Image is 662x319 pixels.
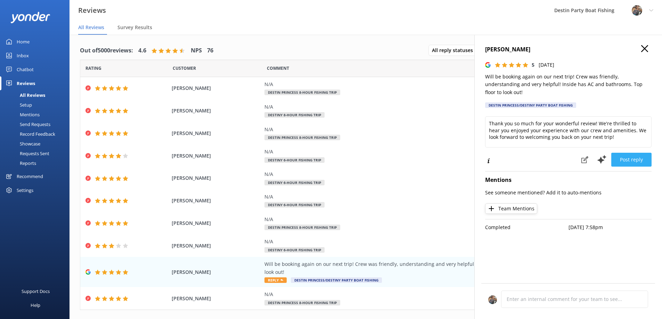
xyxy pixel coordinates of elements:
[264,277,287,283] span: Reply
[4,139,70,149] a: Showcase
[172,268,261,276] span: [PERSON_NAME]
[569,224,652,231] p: [DATE] 7:58pm
[4,149,49,158] div: Requests Sent
[4,158,36,168] div: Reports
[4,158,70,168] a: Reports
[4,129,55,139] div: Record Feedback
[17,169,43,183] div: Recommend
[138,46,146,55] h4: 4.6
[172,107,261,115] span: [PERSON_NAME]
[4,129,70,139] a: Record Feedback
[264,225,340,230] span: Destin Princess 8-Hour Fishing Trip
[485,102,576,108] div: Destin Princess/Destiny Party Boat Fishing
[264,148,581,156] div: N/A
[207,46,213,55] h4: 76
[264,135,340,140] span: Destin Princess 8-Hour Fishing Trip
[4,100,32,110] div: Setup
[172,152,261,160] span: [PERSON_NAME]
[539,61,554,69] p: [DATE]
[264,157,325,163] span: Destiny 6-Hour Fishing Trip
[4,90,70,100] a: All Reviews
[80,46,133,55] h4: Out of 5000 reviews:
[532,61,534,68] span: 5
[432,47,477,54] span: All reply statuses
[488,295,497,304] img: 250-1666038197.jpg
[264,260,581,276] div: Will be booking again on our next trip! Crew was friendly, understanding and very helpful! Inside...
[4,119,50,129] div: Send Requests
[485,45,652,54] h4: [PERSON_NAME]
[264,112,325,118] span: Destiny 8-Hour Fishing Trip
[172,242,261,250] span: [PERSON_NAME]
[264,216,581,223] div: N/A
[172,129,261,137] span: [PERSON_NAME]
[485,116,652,148] textarea: Thank you so much for your wonderful review! We're thrilled to hear you enjoyed your experience w...
[485,224,569,231] p: Completed
[485,176,652,185] h4: Mentions
[17,183,33,197] div: Settings
[31,298,40,312] div: Help
[10,12,50,23] img: yonder-white-logo.png
[264,81,581,88] div: N/A
[264,193,581,201] div: N/A
[4,139,40,149] div: Showcase
[173,65,196,72] span: Date
[4,149,70,158] a: Requests Sent
[172,295,261,302] span: [PERSON_NAME]
[85,65,101,72] span: Date
[611,153,652,167] button: Post reply
[17,49,29,62] div: Inbox
[22,284,50,298] div: Support Docs
[4,119,70,129] a: Send Requests
[264,291,581,298] div: N/A
[641,45,648,53] button: Close
[264,90,340,95] span: Destin Princess 8-Hour Fishing Trip
[117,24,152,31] span: Survey Results
[264,126,581,133] div: N/A
[78,24,104,31] span: All Reviews
[291,277,382,283] span: Destin Princess/Destiny Party Boat Fishing
[264,202,325,208] span: Destiny 6-Hour Fishing Trip
[4,100,70,110] a: Setup
[17,35,30,49] div: Home
[264,180,325,185] span: Destiny 6-Hour Fishing Trip
[264,238,581,245] div: N/A
[172,197,261,204] span: [PERSON_NAME]
[172,174,261,182] span: [PERSON_NAME]
[17,76,35,90] div: Reviews
[4,90,45,100] div: All Reviews
[191,46,202,55] h4: NPS
[172,84,261,92] span: [PERSON_NAME]
[4,110,70,119] a: Mentions
[264,103,581,111] div: N/A
[4,110,40,119] div: Mentions
[17,62,34,76] div: Chatbot
[264,300,340,305] span: Destin Princess 8-Hour Fishing Trip
[267,65,289,72] span: Question
[485,189,652,196] p: See someone mentioned? Add it to auto-mentions
[78,5,106,16] h3: Reviews
[264,170,581,178] div: N/A
[632,5,642,16] img: 250-1666038197.jpg
[485,73,652,96] p: Will be booking again on our next trip! Crew was friendly, understanding and very helpful! Inside...
[264,247,325,253] span: Destiny 6-Hour Fishing Trip
[485,203,537,214] button: Team Mentions
[172,219,261,227] span: [PERSON_NAME]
